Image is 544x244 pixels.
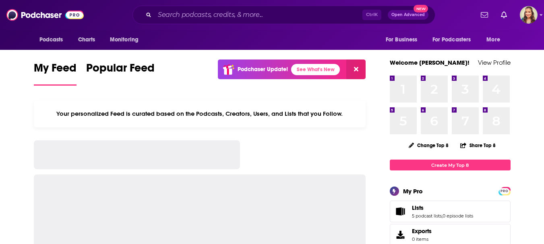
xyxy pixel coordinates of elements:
a: Popular Feed [86,61,155,86]
a: Lists [412,204,473,211]
button: open menu [481,32,510,47]
a: Show notifications dropdown [478,8,491,22]
button: Share Top 8 [460,137,496,153]
span: Exports [393,229,409,240]
a: Show notifications dropdown [498,8,510,22]
span: Lists [390,201,511,222]
button: Change Top 8 [404,140,454,150]
span: Lists [412,204,424,211]
img: Podchaser - Follow, Share and Rate Podcasts [6,7,84,23]
a: See What's New [291,64,340,75]
span: For Podcasters [432,34,471,45]
p: Podchaser Update! [238,66,288,73]
div: My Pro [403,187,423,195]
span: Charts [78,34,95,45]
a: 5 podcast lists [412,213,442,219]
button: open menu [34,32,74,47]
a: PRO [500,188,509,194]
input: Search podcasts, credits, & more... [155,8,362,21]
span: Podcasts [39,34,63,45]
span: Ctrl K [362,10,381,20]
div: Search podcasts, credits, & more... [132,6,435,24]
img: User Profile [520,6,538,24]
a: View Profile [478,59,511,66]
div: Your personalized Feed is curated based on the Podcasts, Creators, Users, and Lists that you Follow. [34,100,366,127]
a: Create My Top 8 [390,160,511,170]
span: For Business [386,34,418,45]
a: 0 episode lists [443,213,473,219]
span: My Feed [34,61,77,80]
button: open menu [104,32,149,47]
a: Charts [73,32,100,47]
span: 0 items [412,236,432,242]
span: Open Advanced [391,13,425,17]
button: open menu [380,32,428,47]
span: More [486,34,500,45]
button: Show profile menu [520,6,538,24]
a: Lists [393,206,409,217]
a: My Feed [34,61,77,86]
span: Exports [412,228,432,235]
span: Monitoring [110,34,139,45]
a: Welcome [PERSON_NAME]! [390,59,470,66]
span: Logged in as adriana.guzman [520,6,538,24]
button: Open AdvancedNew [388,10,428,20]
span: New [414,5,428,12]
button: open menu [427,32,483,47]
span: Popular Feed [86,61,155,80]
